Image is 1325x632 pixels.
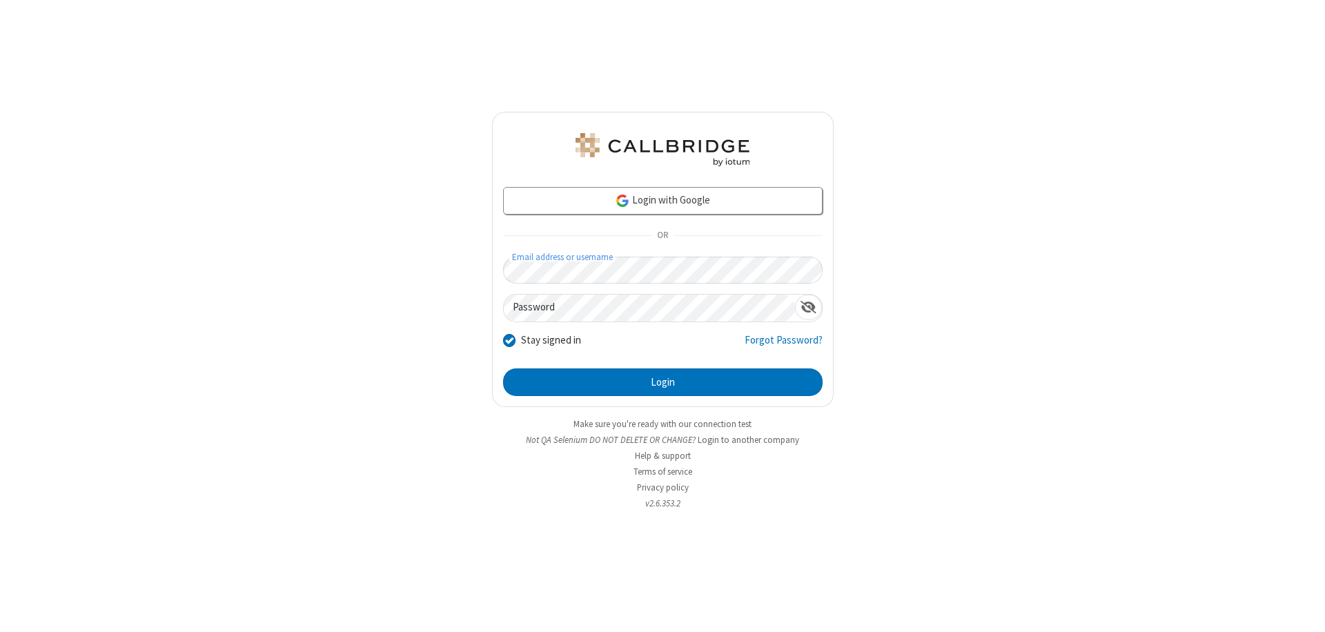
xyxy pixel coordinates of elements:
li: Not QA Selenium DO NOT DELETE OR CHANGE? [492,433,834,446]
li: v2.6.353.2 [492,497,834,510]
input: Email address or username [503,257,823,284]
iframe: Chat [1290,596,1315,622]
div: Show password [795,295,822,320]
a: Login with Google [503,187,823,215]
a: Privacy policy [637,482,689,493]
button: Login [503,368,823,396]
a: Terms of service [634,466,692,477]
a: Make sure you're ready with our connection test [573,418,752,430]
input: Password [504,295,795,322]
img: google-icon.png [615,193,630,208]
label: Stay signed in [521,333,581,348]
a: Help & support [635,450,691,462]
button: Login to another company [698,433,799,446]
a: Forgot Password? [745,333,823,359]
img: QA Selenium DO NOT DELETE OR CHANGE [573,133,752,166]
span: OR [651,226,674,246]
